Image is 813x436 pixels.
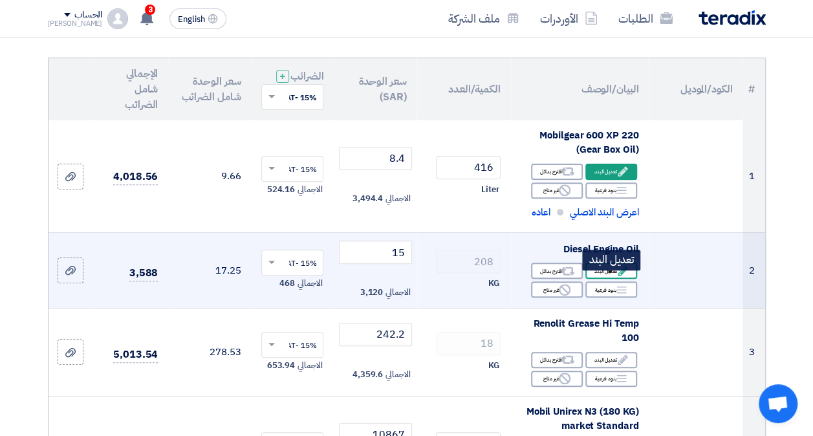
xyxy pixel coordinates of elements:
th: # [743,58,764,120]
div: غير متاح [531,182,583,199]
div: اقترح بدائل [531,164,583,180]
span: 524.16 [267,183,295,196]
span: 5,013.54 [113,347,158,363]
input: أدخل سعر الوحدة [339,147,411,170]
span: الاجمالي [385,368,410,381]
ng-select: VAT [261,156,323,182]
td: 278.53 [168,308,251,396]
a: الأوردرات [530,3,608,34]
th: الكود/الموديل [649,58,743,120]
td: 3 [743,308,764,396]
th: الكمية/العدد [417,58,511,120]
th: سعر الوحدة شامل الضرائب [168,58,251,120]
span: KG [488,277,499,290]
span: 653.94 [267,359,295,372]
span: 3,588 [129,265,158,281]
img: Teradix logo [699,10,766,25]
td: 17.25 [168,233,251,309]
div: تعديل البند [585,164,637,180]
span: الاجمالي [298,277,322,290]
div: تعديل البند [585,352,637,368]
div: غير متاح [531,371,583,387]
a: الطلبات [608,3,683,34]
div: غير متاح [531,281,583,298]
td: 2 [743,233,764,309]
td: 1 [743,120,764,233]
button: English [169,8,226,29]
span: 3,120 [360,286,384,299]
span: الاجمالي [298,359,322,372]
div: Mobil Unirex N3 (180 KG) market Standard [521,404,638,433]
ng-select: VAT [261,250,323,276]
a: ملف الشركة [438,3,530,34]
input: RFQ_STEP1.ITEMS.2.AMOUNT_TITLE [436,156,501,179]
span: 4,018.56 [113,169,158,185]
span: اعاده [532,205,550,220]
th: البيان/الوصف [511,58,649,120]
span: English [178,15,205,24]
div: اقترح بدائل [531,263,583,279]
span: + [279,69,286,84]
span: 4,359.6 [352,368,383,381]
input: أدخل سعر الوحدة [339,241,411,264]
th: سعر الوحدة (SAR) [334,58,417,120]
div: بنود فرعية [585,182,637,199]
span: الاجمالي [298,183,322,196]
img: profile_test.png [107,8,128,29]
span: Liter [481,183,499,196]
div: Open chat [759,384,797,423]
td: 9.66 [168,120,251,233]
span: 3,494.4 [352,192,383,205]
input: RFQ_STEP1.ITEMS.2.AMOUNT_TITLE [436,332,501,355]
div: بنود فرعية [585,281,637,298]
th: الضرائب [251,58,334,120]
span: Renolit Grease Hi Temp 100 [533,316,638,345]
th: الإجمالي شامل الضرائب [92,58,168,120]
span: 3 [145,5,155,15]
span: الاجمالي [385,286,410,299]
div: Mobilgear 600 XP 220 (Gear Box Oil) [521,128,638,157]
span: KG [488,359,499,372]
div: بنود فرعية [585,371,637,387]
span: 468 [279,277,295,290]
input: RFQ_STEP1.ITEMS.2.AMOUNT_TITLE [436,250,501,273]
div: اقترح بدائل [531,352,583,368]
div: [PERSON_NAME] [48,20,103,27]
div: تعديل البند [582,250,640,270]
span: Diesel Engine Oil [563,242,638,256]
input: أدخل سعر الوحدة [339,323,411,346]
ng-select: VAT [261,332,323,358]
span: الاجمالي [385,192,410,205]
span: اعرض البند الاصلي [570,205,638,220]
div: الحساب [74,10,102,21]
